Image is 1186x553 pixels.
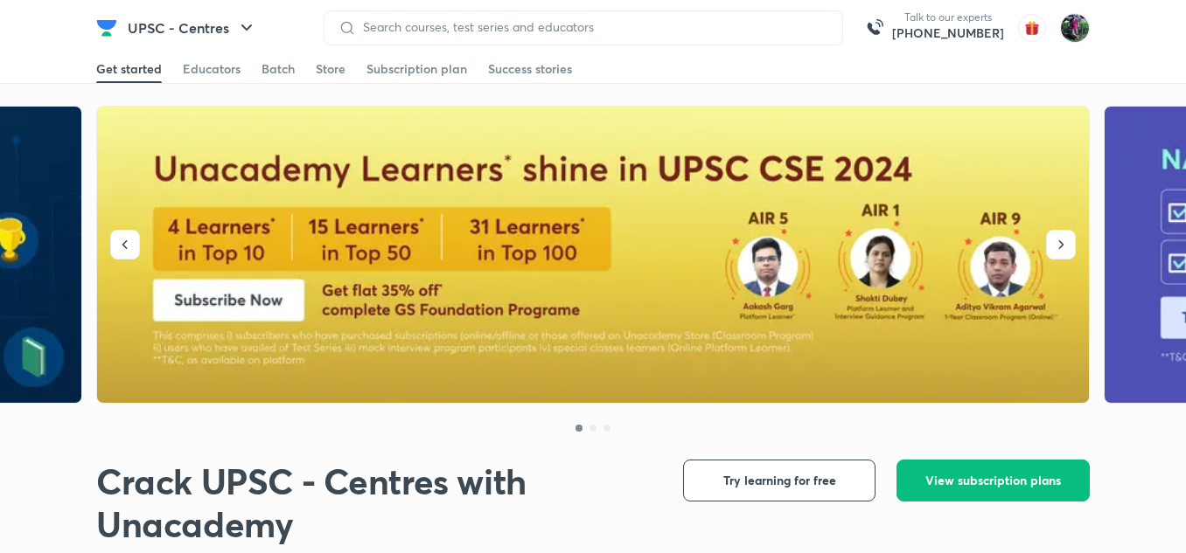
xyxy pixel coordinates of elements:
[488,55,572,83] a: Success stories
[723,472,836,489] span: Try learning for free
[683,460,876,501] button: Try learning for free
[96,460,655,545] h1: Crack UPSC - Centres with Unacademy
[892,24,1004,42] a: [PHONE_NUMBER]
[896,460,1090,501] button: View subscription plans
[262,60,295,78] div: Batch
[96,60,162,78] div: Get started
[892,10,1004,24] p: Talk to our experts
[925,472,1061,489] span: View subscription plans
[117,10,268,45] button: UPSC - Centres
[1018,14,1046,42] img: avatar
[857,10,892,45] img: call-us
[316,55,345,83] a: Store
[488,60,572,78] div: Success stories
[356,20,828,34] input: Search courses, test series and educators
[366,55,467,83] a: Subscription plan
[183,55,241,83] a: Educators
[96,55,162,83] a: Get started
[96,17,117,38] img: Company Logo
[316,60,345,78] div: Store
[366,60,467,78] div: Subscription plan
[183,60,241,78] div: Educators
[262,55,295,83] a: Batch
[1060,13,1090,43] img: Ravishekhar Kumar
